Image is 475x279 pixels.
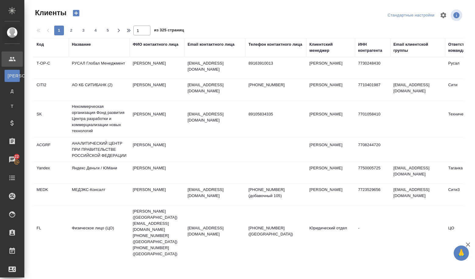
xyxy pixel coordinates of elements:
span: Т [8,103,17,109]
td: [PERSON_NAME] [306,139,355,160]
td: [PERSON_NAME] [130,162,185,183]
td: FL [33,222,69,243]
td: [PERSON_NAME] [130,79,185,100]
button: 🙏 [454,245,469,261]
td: [PERSON_NAME] [130,184,185,205]
td: - [355,222,390,243]
p: [PHONE_NUMBER] [248,82,303,88]
td: Yandex [33,162,69,183]
td: ACGRF [33,139,69,160]
p: [PHONE_NUMBER] ([GEOGRAPHIC_DATA]) [248,225,303,237]
span: Посмотреть информацию [451,9,463,21]
button: 3 [79,26,88,35]
span: 22 [11,154,23,160]
span: 5 [103,27,113,34]
button: 2 [66,26,76,35]
td: МЕДЭКС-Консалт [69,184,130,205]
div: ИНН контрагента [358,41,387,54]
td: [PERSON_NAME] [130,139,185,160]
td: Юридический отдел [306,222,355,243]
td: [PERSON_NAME] [306,57,355,79]
td: 7730248430 [355,57,390,79]
p: [PHONE_NUMBER] (добавочный 105) [248,187,303,199]
td: Яндекс Деньги / ЮМани [69,162,130,183]
span: 3 [79,27,88,34]
div: ФИО контактного лица [133,41,178,48]
td: [EMAIL_ADDRESS][DOMAIN_NAME] [390,162,445,183]
td: АНАЛИТИЧЕСКИЙ ЦЕНТР ПРИ ПРАВИТЕЛЬСТВЕ РОССИЙСКОЙ ФЕДЕРАЦИИ [69,137,130,162]
button: Создать [69,8,83,18]
a: Д [5,85,20,97]
div: split button [386,11,436,20]
td: [PERSON_NAME] [306,79,355,100]
td: 7708244720 [355,139,390,160]
button: 5 [103,26,113,35]
td: [PERSON_NAME] [306,184,355,205]
td: [PERSON_NAME] [306,162,355,183]
td: РУСАЛ Глобал Менеджмент [69,57,130,79]
div: Название [72,41,91,48]
td: MEDK [33,184,69,205]
span: из 325 страниц [154,26,184,35]
div: Код [37,41,44,48]
a: 22 [2,152,23,167]
div: Телефон контактного лица [248,41,302,48]
p: [EMAIL_ADDRESS][DOMAIN_NAME] [188,82,242,94]
td: [PERSON_NAME] [130,57,185,79]
span: Клиенты [33,8,66,18]
td: Физическое лицо (ЦО) [69,222,130,243]
td: 7750005725 [355,162,390,183]
td: [PERSON_NAME] [306,108,355,129]
a: [PERSON_NAME] [5,70,20,82]
td: CITI2 [33,79,69,100]
span: [PERSON_NAME] [8,73,17,79]
td: АО КБ СИТИБАНК (2) [69,79,130,100]
td: T-OP-C [33,57,69,79]
td: [EMAIL_ADDRESS][DOMAIN_NAME] [390,184,445,205]
td: Некоммерческая организация Фонд развития Центра разработки и коммерциализации новых технологий [69,101,130,137]
td: [PERSON_NAME] [130,108,185,129]
p: [EMAIL_ADDRESS][DOMAIN_NAME] [188,187,242,199]
p: 89163910013 [248,60,303,66]
span: 🙏 [456,247,466,260]
button: 4 [91,26,100,35]
p: [EMAIL_ADDRESS][DOMAIN_NAME] [188,60,242,72]
td: 7710401987 [355,79,390,100]
div: Клиентский менеджер [309,41,352,54]
div: Email клиентской группы [393,41,442,54]
td: SK [33,108,69,129]
td: 7701058410 [355,108,390,129]
span: 4 [91,27,100,34]
td: [PERSON_NAME] ([GEOGRAPHIC_DATA]) [EMAIL_ADDRESS][DOMAIN_NAME] [PHONE_NUMBER] ([GEOGRAPHIC_DATA])... [130,205,185,260]
p: [EMAIL_ADDRESS][DOMAIN_NAME] [188,111,242,123]
span: Д [8,88,17,94]
div: Email контактного лица [188,41,234,48]
p: [EMAIL_ADDRESS][DOMAIN_NAME] [188,225,242,237]
span: Настроить таблицу [436,8,451,23]
td: [EMAIL_ADDRESS][DOMAIN_NAME] [390,79,445,100]
p: 89105834335 [248,111,303,117]
a: Т [5,100,20,112]
span: 2 [66,27,76,34]
td: 7723529656 [355,184,390,205]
